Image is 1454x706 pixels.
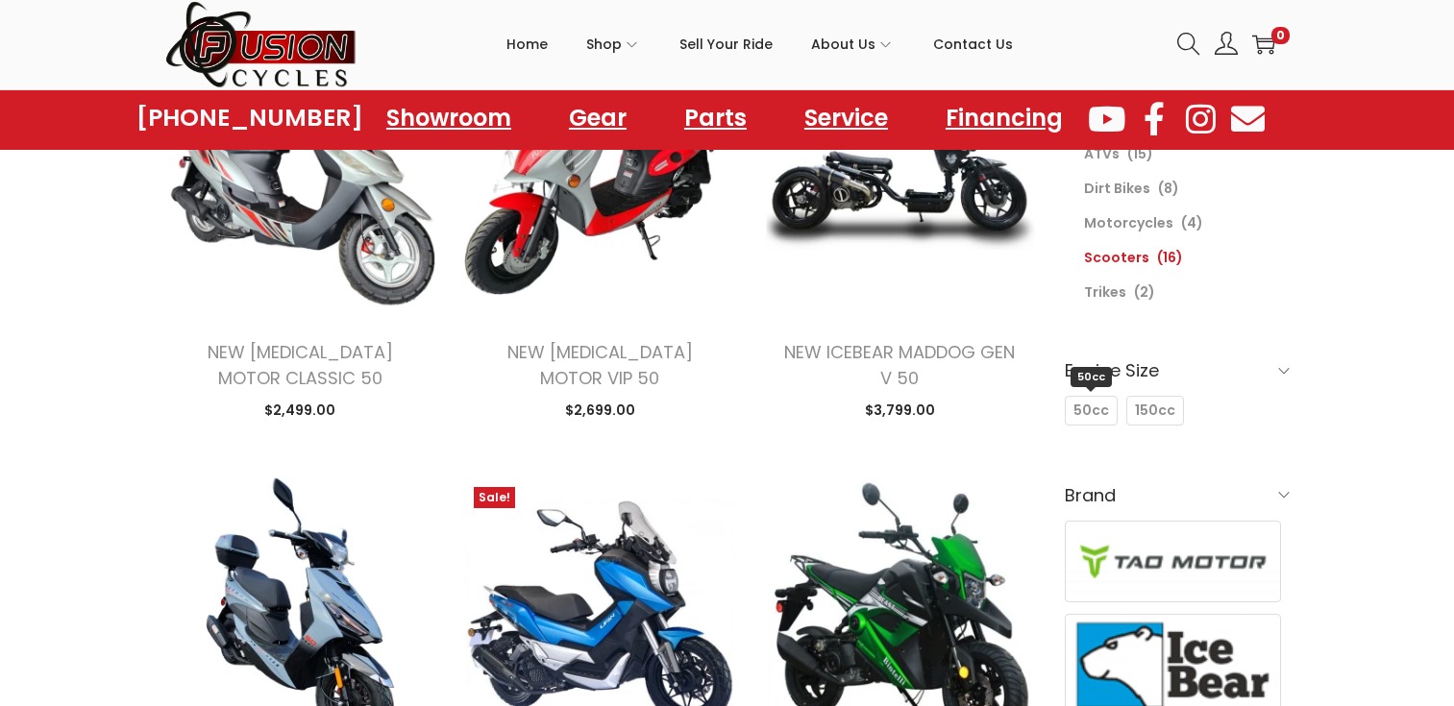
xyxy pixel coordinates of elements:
[367,96,1082,140] nav: Menu
[811,20,875,68] span: About Us
[784,340,1015,390] a: NEW ICEBEAR MADDOG GEN V 50
[1181,213,1203,232] span: (4)
[785,96,907,140] a: Service
[679,1,773,87] a: Sell Your Ride
[1084,179,1150,198] a: Dirt Bikes
[264,401,335,420] span: 2,499.00
[1134,282,1155,302] span: (2)
[565,401,574,420] span: $
[586,20,622,68] span: Shop
[1127,144,1153,163] span: (15)
[865,401,874,420] span: $
[933,20,1013,68] span: Contact Us
[357,1,1163,87] nav: Primary navigation
[811,1,895,87] a: About Us
[1252,33,1275,56] a: 0
[264,401,273,420] span: $
[565,401,635,420] span: 2,699.00
[586,1,641,87] a: Shop
[865,401,935,420] span: 3,799.00
[208,340,393,390] a: NEW [MEDICAL_DATA] MOTOR CLASSIC 50
[136,105,363,132] a: [PHONE_NUMBER]
[1158,179,1179,198] span: (8)
[1084,144,1120,163] a: ATVs
[1084,282,1126,302] a: Trikes
[1135,401,1175,421] span: 150cc
[665,96,766,140] a: Parts
[506,20,548,68] span: Home
[506,1,548,87] a: Home
[1065,348,1290,393] h6: Engine Size
[507,340,693,390] a: NEW [MEDICAL_DATA] MOTOR VIP 50
[679,20,773,68] span: Sell Your Ride
[1084,248,1149,267] a: Scooters
[550,96,646,140] a: Gear
[933,1,1013,87] a: Contact Us
[1073,401,1109,421] span: 50cc
[1065,473,1290,518] h6: Brand
[926,96,1082,140] a: Financing
[367,96,530,140] a: Showroom
[1084,213,1173,232] a: Motorcycles
[1157,248,1183,267] span: (16)
[1066,522,1281,601] img: Tao Motor
[1071,367,1111,387] span: 50cc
